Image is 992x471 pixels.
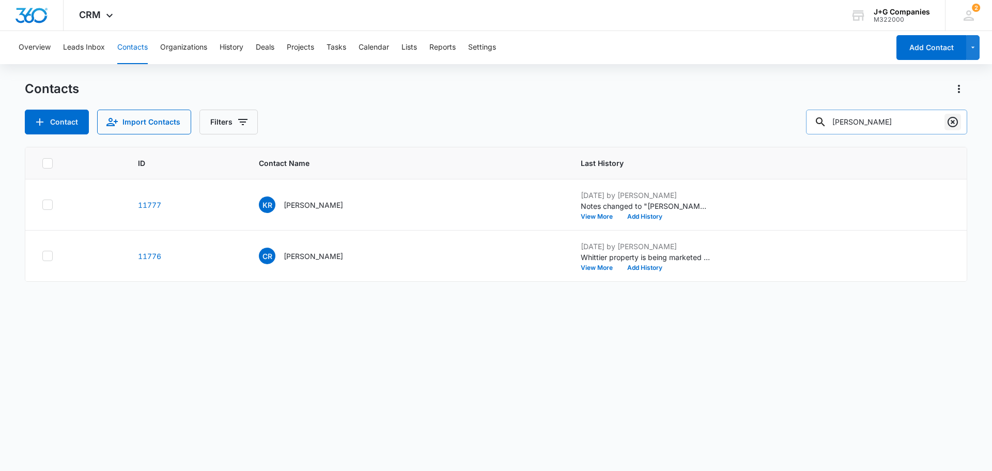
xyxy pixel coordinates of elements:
[117,31,148,64] button: Contacts
[138,252,161,261] a: Navigate to contact details page for Christine Reimer
[259,158,540,169] span: Contact Name
[874,8,930,16] div: account name
[138,158,219,169] span: ID
[19,31,51,64] button: Overview
[581,252,710,263] p: Whittier property is being marketed and [PERSON_NAME] is hopeful it will close by EOY2025
[429,31,456,64] button: Reports
[944,114,961,130] button: Clear
[160,31,207,64] button: Organizations
[620,214,670,220] button: Add History
[256,31,274,64] button: Deals
[581,265,620,271] button: View More
[468,31,496,64] button: Settings
[581,158,935,169] span: Last History
[359,31,389,64] button: Calendar
[972,4,980,12] span: 2
[259,196,362,213] div: Contact Name - Kirk Reimer - Select to Edit Field
[284,251,343,262] p: [PERSON_NAME]
[284,200,343,210] p: [PERSON_NAME]
[79,9,101,20] span: CRM
[806,110,967,134] input: Search Contacts
[63,31,105,64] button: Leads Inbox
[97,110,191,134] button: Import Contacts
[220,31,243,64] button: History
[581,241,710,252] p: [DATE] by [PERSON_NAME]
[138,201,161,209] a: Navigate to contact details page for Kirk Reimer
[259,196,275,213] span: KR
[25,110,89,134] button: Add Contact
[199,110,258,134] button: Filters
[951,81,967,97] button: Actions
[327,31,346,64] button: Tasks
[972,4,980,12] div: notifications count
[581,201,710,211] p: Notes changed to "[PERSON_NAME] started working with [PERSON_NAME] and his mom [PERSON_NAME], in ...
[259,248,362,264] div: Contact Name - Christine Reimer - Select to Edit Field
[25,81,79,97] h1: Contacts
[896,35,966,60] button: Add Contact
[287,31,314,64] button: Projects
[401,31,417,64] button: Lists
[581,214,620,220] button: View More
[620,265,670,271] button: Add History
[259,248,275,264] span: CR
[874,16,930,23] div: account id
[581,190,710,201] p: [DATE] by [PERSON_NAME]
